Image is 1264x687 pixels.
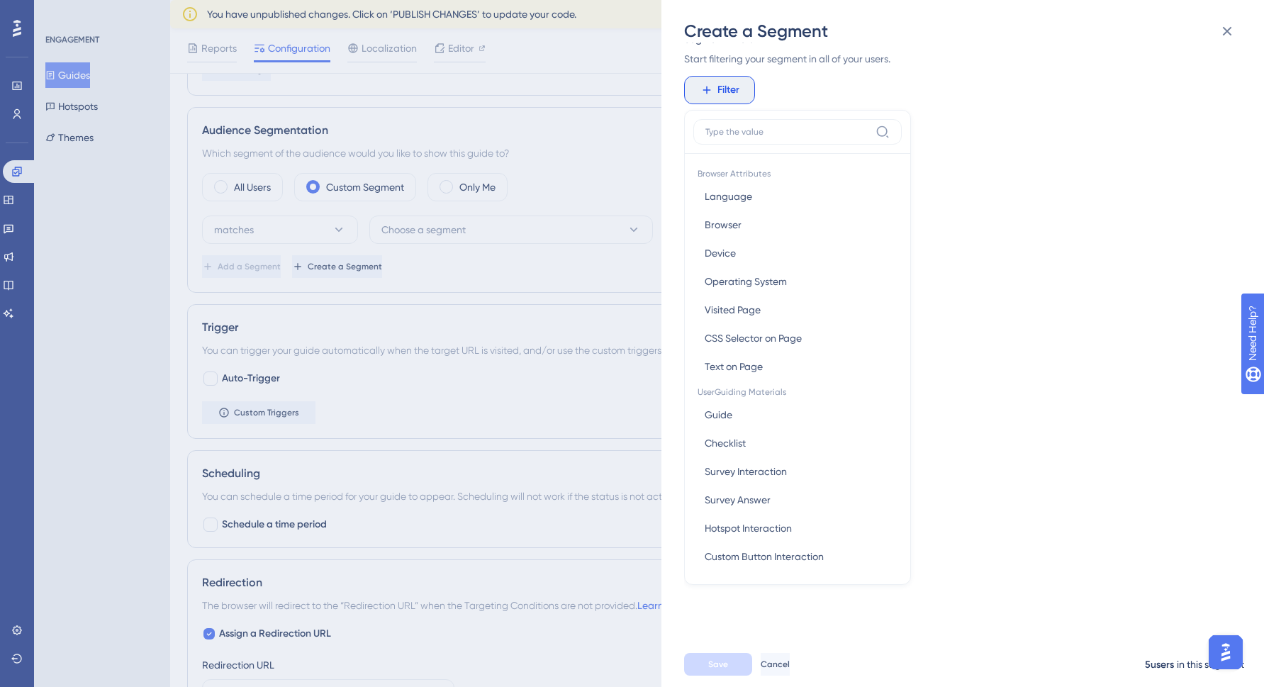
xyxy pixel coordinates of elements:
[693,239,902,267] button: Device
[705,216,742,233] span: Browser
[684,20,1244,43] div: Create a Segment
[705,548,824,565] span: Custom Button Interaction
[761,659,790,670] span: Cancel
[705,358,763,375] span: Text on Page
[717,82,739,99] span: Filter
[693,211,902,239] button: Browser
[705,463,787,480] span: Survey Interaction
[693,267,902,296] button: Operating System
[705,126,870,138] input: Type the value
[705,245,736,262] span: Device
[705,301,761,318] span: Visited Page
[693,352,902,381] button: Text on Page
[705,273,787,290] span: Operating System
[693,486,902,514] button: Survey Answer
[693,182,902,211] button: Language
[761,653,790,676] button: Cancel
[708,659,728,670] span: Save
[705,406,732,423] span: Guide
[1177,656,1244,673] div: in this segment
[693,381,902,401] span: UserGuiding Materials
[705,491,771,508] span: Survey Answer
[684,653,752,676] button: Save
[684,76,755,104] button: Filter
[705,435,746,452] span: Checklist
[705,188,752,205] span: Language
[693,162,902,182] span: Browser Attributes
[1204,631,1247,674] iframe: UserGuiding AI Assistant Launcher
[33,4,89,21] span: Need Help?
[693,324,902,352] button: CSS Selector on Page
[684,50,1233,67] span: Start filtering your segment in all of your users.
[705,520,792,537] span: Hotspot Interaction
[693,514,902,542] button: Hotspot Interaction
[1145,657,1174,674] div: 5 users
[693,296,902,324] button: Visited Page
[693,457,902,486] button: Survey Interaction
[693,542,902,571] button: Custom Button Interaction
[705,330,802,347] span: CSS Selector on Page
[693,429,902,457] button: Checklist
[693,401,902,429] button: Guide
